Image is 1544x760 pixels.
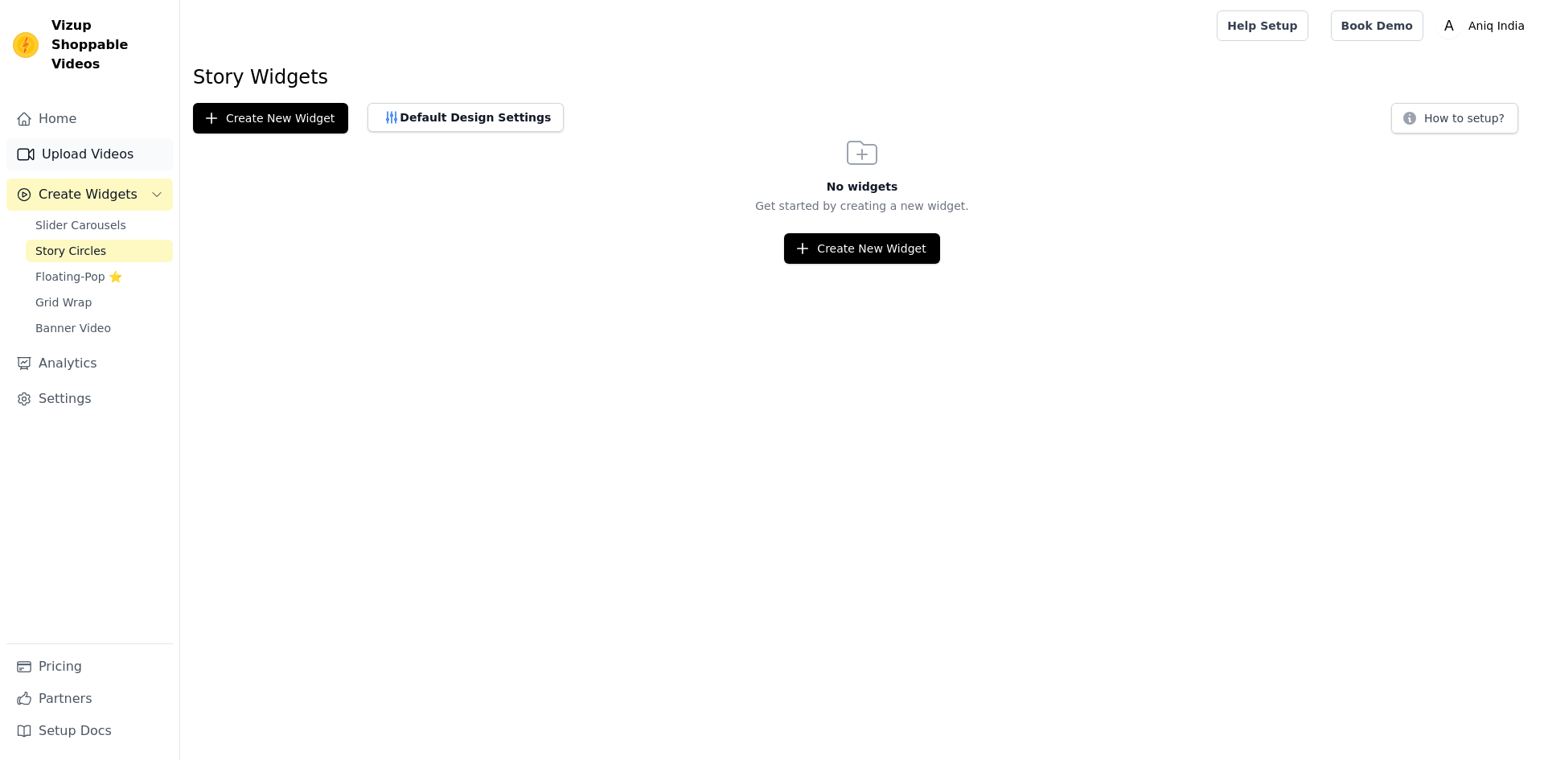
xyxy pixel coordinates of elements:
button: Create Widgets [6,179,173,211]
a: Banner Video [26,317,173,339]
a: Home [6,103,173,135]
a: Settings [6,383,173,415]
a: Floating-Pop ⭐ [26,265,173,288]
a: Help Setup [1217,10,1308,41]
a: Story Circles [26,240,173,262]
p: Get started by creating a new widget. [180,198,1544,214]
span: Grid Wrap [35,294,92,310]
button: Create New Widget [784,233,939,264]
img: Vizup [13,32,39,58]
a: Pricing [6,651,173,683]
a: Slider Carousels [26,214,173,236]
span: Banner Video [35,320,111,336]
span: Floating-Pop ⭐ [35,269,122,285]
a: Setup Docs [6,715,173,747]
a: Analytics [6,347,173,380]
button: Create New Widget [193,103,348,134]
button: Default Design Settings [368,103,564,132]
p: Aniq India [1462,11,1531,40]
a: How to setup? [1391,114,1518,129]
button: A Aniq India [1436,11,1531,40]
button: How to setup? [1391,103,1518,134]
h1: Story Widgets [193,64,1531,90]
h3: No widgets [180,179,1544,195]
a: Upload Videos [6,138,173,170]
a: Book Demo [1331,10,1423,41]
span: Slider Carousels [35,217,126,233]
a: Partners [6,683,173,715]
a: Grid Wrap [26,291,173,314]
span: Create Widgets [39,185,138,204]
span: Vizup Shoppable Videos [51,16,166,74]
span: Story Circles [35,243,106,259]
text: A [1444,18,1454,34]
